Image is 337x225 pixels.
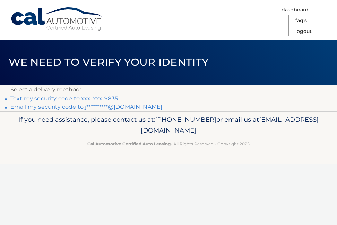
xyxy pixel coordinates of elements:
[295,26,312,37] a: Logout
[10,114,327,136] p: If you need assistance, please contact us at: or email us at
[87,141,171,146] strong: Cal Automotive Certified Auto Leasing
[10,85,327,94] p: Select a delivery method:
[282,4,309,15] a: Dashboard
[295,15,307,26] a: FAQ's
[10,103,162,110] a: Email my security code to j**********@[DOMAIN_NAME]
[10,95,118,102] a: Text my security code to xxx-xxx-9835
[10,7,104,31] a: Cal Automotive
[155,116,216,124] span: [PHONE_NUMBER]
[9,56,209,69] span: We need to verify your identity
[10,140,327,147] p: - All Rights Reserved - Copyright 2025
